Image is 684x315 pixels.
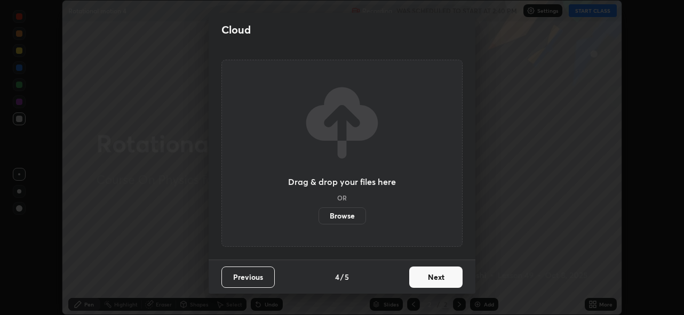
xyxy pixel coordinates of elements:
h4: 4 [335,271,339,282]
h3: Drag & drop your files here [288,177,396,186]
h5: OR [337,195,347,201]
h4: 5 [345,271,349,282]
button: Next [409,266,463,288]
h4: / [340,271,344,282]
button: Previous [221,266,275,288]
h2: Cloud [221,23,251,37]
